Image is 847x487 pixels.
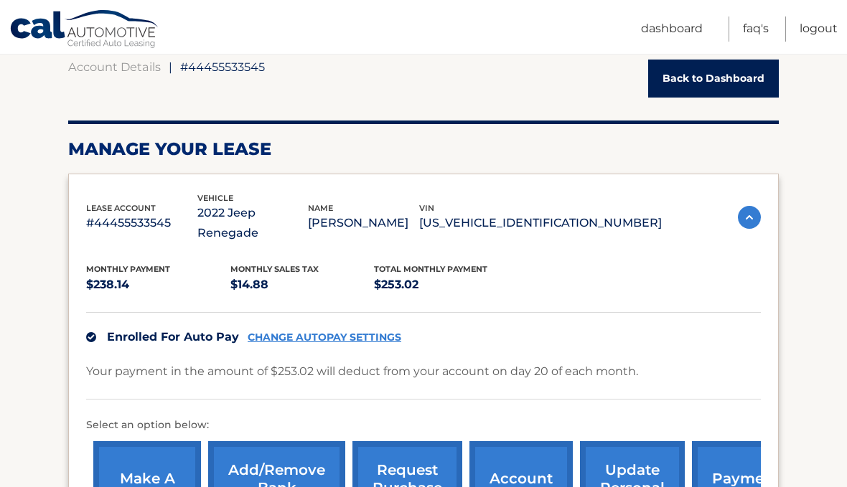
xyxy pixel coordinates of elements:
[86,213,197,233] p: #44455533545
[86,275,230,295] p: $238.14
[248,331,401,344] a: CHANGE AUTOPAY SETTINGS
[308,213,419,233] p: [PERSON_NAME]
[419,213,662,233] p: [US_VEHICLE_IDENTIFICATION_NUMBER]
[86,264,170,274] span: Monthly Payment
[86,417,761,434] p: Select an option below:
[308,203,333,213] span: name
[374,275,518,295] p: $253.02
[641,16,703,42] a: Dashboard
[86,203,156,213] span: lease account
[86,361,638,382] p: Your payment in the amount of $253.02 will deduct from your account on day 20 of each month.
[230,275,375,295] p: $14.88
[648,60,779,98] a: Back to Dashboard
[738,206,761,229] img: accordion-active.svg
[743,16,769,42] a: FAQ's
[230,264,319,274] span: Monthly sales Tax
[68,60,161,74] a: Account Details
[68,138,779,160] h2: Manage Your Lease
[9,9,160,51] a: Cal Automotive
[800,16,838,42] a: Logout
[197,193,233,203] span: vehicle
[197,203,309,243] p: 2022 Jeep Renegade
[374,264,487,274] span: Total Monthly Payment
[169,60,172,74] span: |
[180,60,265,74] span: #44455533545
[107,330,239,344] span: Enrolled For Auto Pay
[419,203,434,213] span: vin
[86,332,96,342] img: check.svg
